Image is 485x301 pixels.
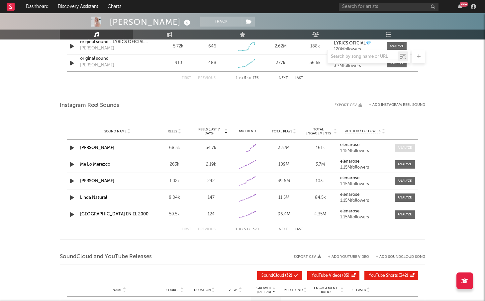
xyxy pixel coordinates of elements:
div: 8.84k [158,194,191,201]
div: 6M Trend [231,129,264,134]
button: + Add SoundCloud Song [376,255,425,259]
span: to [239,228,242,231]
div: 39.6M [267,178,301,185]
a: elenarose [340,192,390,197]
div: 11.5M [267,194,301,201]
div: 84.5k [304,194,337,201]
button: 99+ [458,4,462,9]
strong: elenarose [340,143,359,147]
div: 1.15M followers [340,182,390,187]
span: Sound Name [104,129,127,133]
div: 1.15M followers [340,149,390,153]
span: Views [229,288,238,292]
div: 646 [208,43,216,50]
span: Author / Followers [345,129,381,133]
div: 120k followers [334,47,380,52]
span: YouTube Videos [312,274,341,278]
div: + Add YouTube Video [321,255,369,259]
a: elenarose [340,176,390,181]
a: elenarose [340,143,390,147]
div: + Add Instagram Reel Sound [362,103,425,107]
button: Last [295,76,303,80]
div: 96.4M [267,211,301,218]
button: Previous [198,76,216,80]
span: 60D Trend [284,288,303,292]
a: elenarose [340,209,390,214]
span: ( 85 ) [312,274,349,278]
span: Source [166,288,179,292]
div: 910 [163,60,194,66]
div: 1.15M followers [340,165,390,170]
div: 1 5 320 [229,226,265,234]
span: SoundCloud and YouTube Releases [60,253,152,261]
span: Name [113,288,122,292]
button: + Add SoundCloud Song [369,255,425,259]
div: 488 [208,60,216,66]
strong: elenarose [340,176,359,180]
div: 3.7M [304,161,337,168]
span: Reels (last 7 days) [194,127,224,135]
div: 36.6k [300,60,331,66]
div: 1.15M followers [340,198,390,203]
button: First [182,228,191,231]
div: 377k [265,60,296,66]
input: Search by song name or URL [328,54,398,59]
span: Duration [194,288,211,292]
span: Total Plays [272,129,292,133]
span: SoundCloud [261,274,284,278]
a: LYRICS OFICIAL💎 [334,41,380,46]
button: First [182,76,191,80]
div: 2.19k [194,161,228,168]
div: 242 [194,178,228,185]
button: Previous [198,228,216,231]
span: YouTube Shorts [369,274,398,278]
div: 3.7M followers [334,64,380,68]
input: Search for artists [339,3,438,11]
span: Released [350,288,366,292]
div: 1.15M followers [340,215,390,220]
a: elenarose [340,159,390,164]
div: 188k [300,43,331,50]
span: Instagram Reel Sounds [60,102,119,110]
strong: LYRICS OFICIAL💎 [334,41,371,45]
div: 1.02k [158,178,191,185]
div: 68.5k [158,145,191,151]
div: 147 [194,194,228,201]
strong: elenarose [340,209,359,213]
p: (Last 7d) [256,290,271,294]
button: Export CSV [294,255,321,259]
button: Export CSV [335,103,362,107]
button: + Add Instagram Reel Sound [369,103,425,107]
button: YouTube Shorts(342) [364,271,418,280]
span: to [239,77,243,80]
strong: elenarose [340,159,359,164]
span: Engagement Ratio [312,286,339,294]
div: [PERSON_NAME] [110,17,192,28]
a: [GEOGRAPHIC_DATA] EN EL 2000 [80,212,148,216]
div: [PERSON_NAME] [80,45,114,52]
button: Track [200,17,242,27]
div: 5.72k [163,43,194,50]
div: 59.5k [158,211,191,218]
div: 124 [194,211,228,218]
span: Reels [168,129,177,133]
button: YouTube Videos(85) [307,271,359,280]
div: [PERSON_NAME] [80,62,114,69]
div: 34.7k [194,145,228,151]
button: SoundCloud(32) [257,271,302,280]
div: 1 5 176 [229,74,265,82]
div: 4.35M [304,211,337,218]
div: 99 + [460,2,468,7]
div: 3.32M [267,145,301,151]
div: 161k [304,145,337,151]
button: Next [279,228,288,231]
span: Total Engagements [304,127,333,135]
button: Last [295,228,303,231]
div: 103k [304,178,337,185]
div: 2.62M [265,43,296,50]
div: 263k [158,161,191,168]
a: [PERSON_NAME] [80,179,114,183]
span: of [247,77,251,80]
span: of [247,228,251,231]
a: [PERSON_NAME] [80,146,114,150]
